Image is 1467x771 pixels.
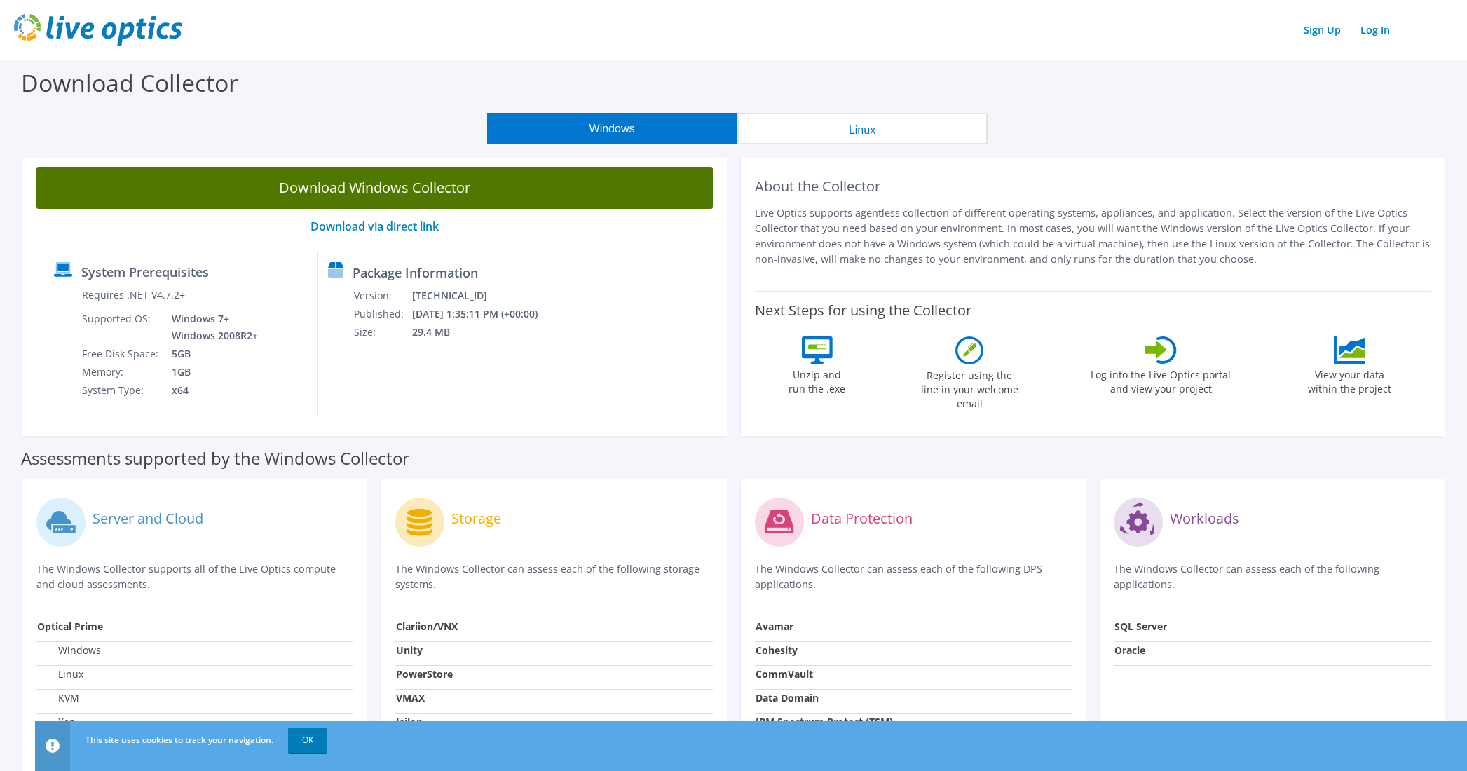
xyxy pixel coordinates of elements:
[161,363,261,381] td: 1GB
[81,363,161,381] td: Memory:
[37,667,83,681] label: Linux
[487,113,737,144] button: Windows
[756,620,793,633] strong: Avamar
[36,561,353,592] p: The Windows Collector supports all of the Live Optics compute and cloud assessments.
[81,345,161,363] td: Free Disk Space:
[311,219,439,234] a: Download via direct link
[81,310,161,345] td: Supported OS:
[396,691,425,704] strong: VMAX
[1114,561,1431,592] p: The Windows Collector can assess each of the following applications.
[81,381,161,400] td: System Type:
[411,323,557,341] td: 29.4 MB
[451,512,501,526] label: Storage
[86,734,273,746] span: This site uses cookies to track your navigation.
[288,728,327,753] a: OK
[785,364,850,396] label: Unzip and run the .exe
[395,561,712,592] p: The Windows Collector can assess each of the following storage systems.
[756,643,798,657] strong: Cohesity
[353,323,411,341] td: Size:
[396,620,458,633] strong: Clariion/VNX
[37,691,79,705] label: KVM
[411,305,557,323] td: [DATE] 1:35:11 PM (+00:00)
[21,67,238,99] label: Download Collector
[1170,512,1239,526] label: Workloads
[811,512,913,526] label: Data Protection
[396,667,453,681] strong: PowerStore
[755,561,1072,592] p: The Windows Collector can assess each of the following DPS applications.
[737,113,988,144] button: Linux
[1299,364,1400,396] label: View your data within the project
[1090,364,1231,396] label: Log into the Live Optics portal and view your project
[755,178,1431,195] h2: About the Collector
[37,715,76,729] label: Xen
[1114,643,1145,657] strong: Oracle
[161,381,261,400] td: x64
[756,715,893,728] strong: IBM Spectrum Protect (TSM)
[756,691,819,704] strong: Data Domain
[37,643,101,657] label: Windows
[353,266,478,280] label: Package Information
[21,451,409,465] label: Assessments supported by the Windows Collector
[161,310,261,345] td: Windows 7+ Windows 2008R2+
[353,305,411,323] td: Published:
[396,715,423,728] strong: Isilon
[93,512,203,526] label: Server and Cloud
[755,205,1431,267] p: Live Optics supports agentless collection of different operating systems, appliances, and applica...
[353,287,411,305] td: Version:
[36,167,713,209] a: Download Windows Collector
[917,364,1022,411] label: Register using the line in your welcome email
[161,345,261,363] td: 5GB
[14,14,182,46] img: live_optics_svg.svg
[1353,20,1397,40] a: Log In
[1114,620,1167,633] strong: SQL Server
[82,288,185,302] label: Requires .NET V4.7.2+
[411,287,557,305] td: [TECHNICAL_ID]
[81,265,209,279] label: System Prerequisites
[755,302,971,319] label: Next Steps for using the Collector
[756,667,813,681] strong: CommVault
[37,620,103,633] strong: Optical Prime
[1297,20,1348,40] a: Sign Up
[396,643,423,657] strong: Unity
